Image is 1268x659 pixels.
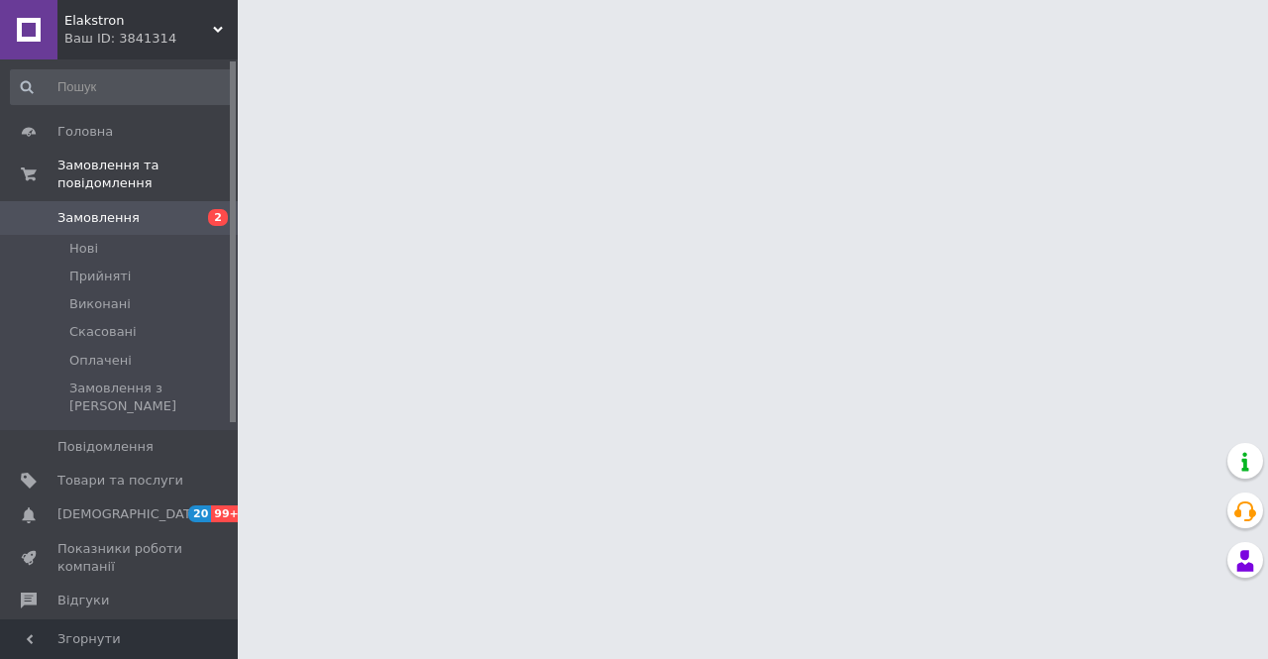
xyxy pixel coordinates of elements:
[57,123,113,141] span: Головна
[69,295,131,313] span: Виконані
[69,352,132,370] span: Оплачені
[57,505,204,523] span: [DEMOGRAPHIC_DATA]
[188,505,211,522] span: 20
[211,505,244,522] span: 99+
[64,12,213,30] span: Elakstron
[57,209,140,227] span: Замовлення
[69,323,137,341] span: Скасовані
[57,540,183,576] span: Показники роботи компанії
[69,240,98,258] span: Нові
[57,438,154,456] span: Повідомлення
[69,268,131,285] span: Прийняті
[64,30,238,48] div: Ваш ID: 3841314
[57,157,238,192] span: Замовлення та повідомлення
[208,209,228,226] span: 2
[10,69,234,105] input: Пошук
[57,472,183,490] span: Товари та послуги
[57,592,109,609] span: Відгуки
[69,380,232,415] span: Замовлення з [PERSON_NAME]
